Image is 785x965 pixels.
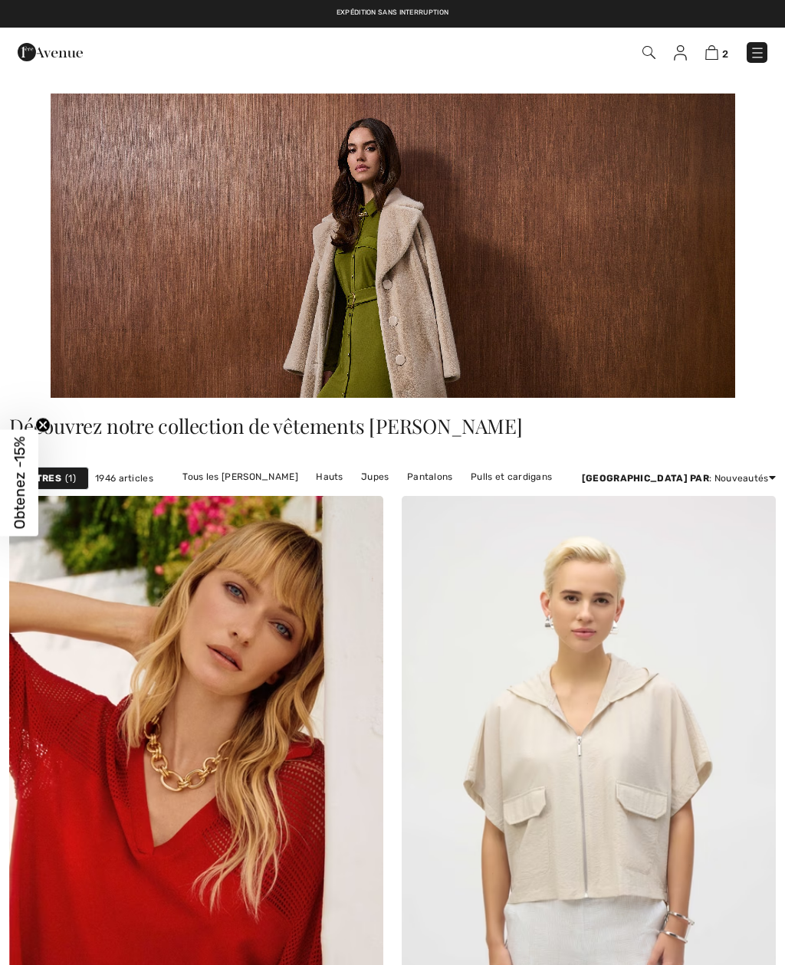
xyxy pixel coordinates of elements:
[750,45,765,61] img: Menu
[582,473,709,484] strong: [GEOGRAPHIC_DATA] par
[705,45,718,60] img: Panier d'achat
[582,471,776,485] div: : Nouveautés
[353,467,397,487] a: Jupes
[11,436,28,529] span: Obtenez -15%
[65,471,76,485] span: 1
[199,487,320,507] a: Robes et combinaisons
[35,417,51,432] button: Close teaser
[308,467,351,487] a: Hauts
[642,46,655,59] img: Recherche
[175,467,306,487] a: Tous les [PERSON_NAME]
[95,471,153,485] span: 1946 articles
[18,37,83,67] img: 1ère Avenue
[9,412,522,439] span: Découvrez notre collection de vêtements [PERSON_NAME]
[463,467,560,487] a: Pulls et cardigans
[51,94,735,398] img: Joseph Ribkoff Canada : Vêtements pour femmes | 1ère Avenue
[399,467,461,487] a: Pantalons
[674,45,687,61] img: Mes infos
[705,43,728,61] a: 2
[722,48,728,60] span: 2
[18,44,83,58] a: 1ère Avenue
[322,487,415,507] a: Vestes et blazers
[419,487,536,507] a: Vêtements d'extérieur
[22,471,61,485] strong: Filtres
